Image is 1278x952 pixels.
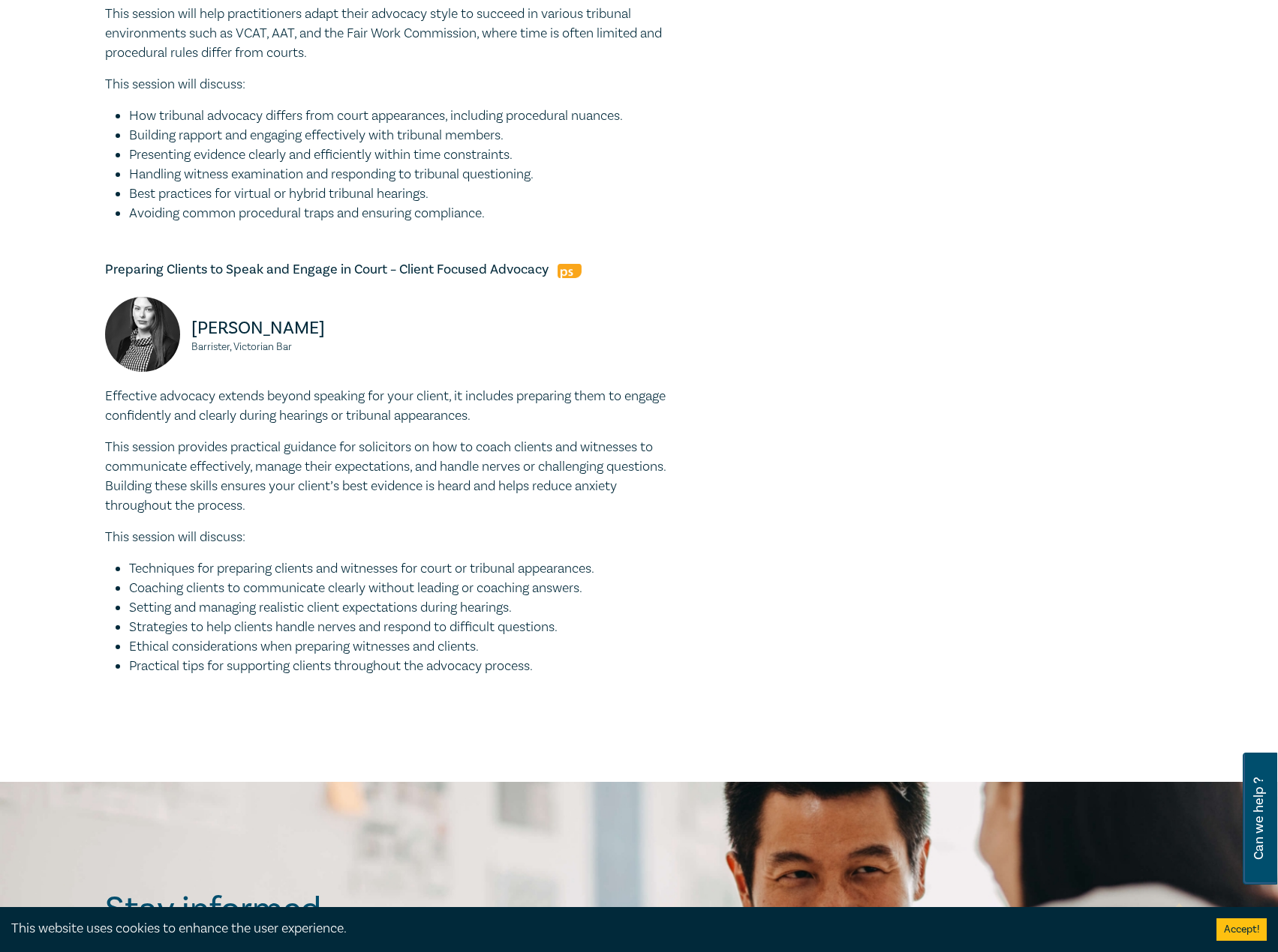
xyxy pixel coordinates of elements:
[129,579,675,598] li: Coaching clients to communicate clearly without leading or coaching answers.
[105,4,675,63] p: This session will help practitioners adapt their advocacy style to succeed in various tribunal en...
[105,528,675,547] p: This session will discuss:
[1252,762,1266,876] span: Can we help ?
[129,204,675,223] li: Avoiding common procedural traps and ensuring compliance.
[1216,918,1267,941] button: Accept cookies
[105,297,180,372] img: Rhiannon Malone
[129,184,675,204] li: Best practices for virtual or hybrid tribunal hearings.
[105,387,675,426] p: Effective advocacy extends beyond speaking for your client, it includes preparing them to engage ...
[105,261,675,279] h5: Preparing Clients to Speak and Engage in Court – Client Focused Advocacy
[129,657,675,676] li: Practical tips for supporting clients throughout the advocacy process.
[129,559,675,579] li: Techniques for preparing clients and witnesses for court or tribunal appearances.
[129,126,675,145] li: Building rapport and engaging effectively with tribunal members.
[129,618,675,637] li: Strategies to help clients handle nerves and respond to difficult questions.
[129,165,675,184] li: Handling witness examination and responding to tribunal questioning.
[105,75,675,94] p: This session will discuss:
[558,264,582,278] img: Professional Skills
[129,637,675,657] li: Ethical considerations when preparing witnesses and clients.
[129,598,675,618] li: Setting and managing realistic client expectations during hearings.
[191,342,381,352] small: Barrister, Victorian Bar
[11,919,1194,939] div: This website uses cookies to enhance the user experience.
[105,438,675,516] p: This session provides practical guidance for solicitors on how to coach clients and witnesses to ...
[129,145,675,165] li: Presenting evidence clearly and efficiently within time constraints.
[129,106,675,126] li: How tribunal advocacy differs from court appearances, including procedural nuances.
[191,316,381,340] p: [PERSON_NAME]
[105,890,459,929] h2: Stay informed.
